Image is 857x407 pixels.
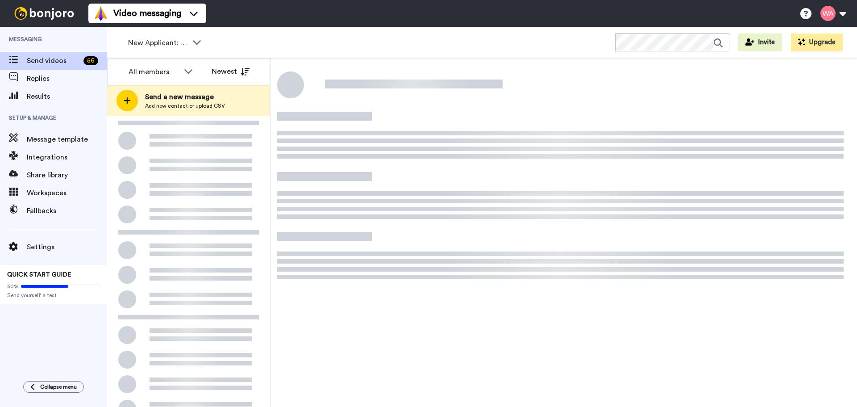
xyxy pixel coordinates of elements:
span: Send videos [27,55,80,66]
button: Invite [738,34,782,51]
span: Integrations [27,152,107,163]
div: All members [129,67,179,77]
span: Send yourself a test [7,292,100,299]
span: Settings [27,242,107,252]
span: Share library [27,170,107,180]
span: Video messaging [113,7,181,20]
div: 56 [83,56,98,65]
button: Collapse menu [23,381,84,393]
img: vm-color.svg [94,6,108,21]
span: Workspaces [27,188,107,198]
span: Collapse menu [40,383,77,390]
span: Add new contact or upload CSV [145,102,225,109]
img: bj-logo-header-white.svg [11,7,78,20]
button: Newest [205,63,256,80]
span: Fallbacks [27,206,107,216]
span: Replies [27,73,107,84]
span: Results [27,91,107,102]
button: Upgrade [791,34,843,51]
span: QUICK START GUIDE [7,272,71,278]
span: New Applicant: Pre-Recorded Counselor Video [128,38,188,48]
span: Send a new message [145,92,225,102]
span: 60% [7,283,19,290]
span: Message template [27,134,107,145]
